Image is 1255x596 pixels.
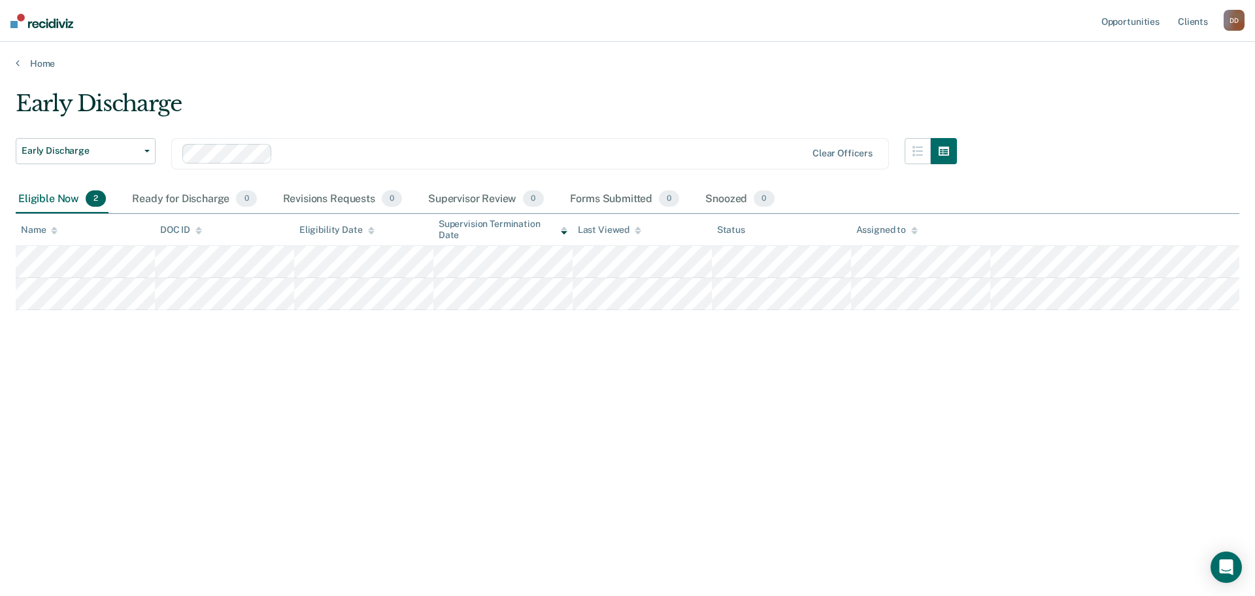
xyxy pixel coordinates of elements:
div: Supervision Termination Date [439,219,567,241]
div: Clear officers [812,148,873,159]
div: Ready for Discharge0 [129,185,259,214]
button: Early Discharge [16,138,156,164]
div: Status [717,224,745,236]
span: 0 [754,190,774,207]
div: Name [21,224,58,236]
div: Assigned to [856,224,918,236]
div: Last Viewed [578,224,641,236]
span: Early Discharge [22,145,139,156]
a: Home [16,58,1239,69]
div: Revisions Requests0 [280,185,405,214]
span: 0 [523,190,543,207]
div: Eligible Now2 [16,185,109,214]
div: Supervisor Review0 [426,185,546,214]
div: D D [1224,10,1245,31]
span: 0 [236,190,256,207]
div: Early Discharge [16,90,957,128]
div: Snoozed0 [703,185,777,214]
div: Open Intercom Messenger [1211,552,1242,583]
span: 0 [382,190,402,207]
span: 2 [86,190,106,207]
div: Forms Submitted0 [567,185,682,214]
div: DOC ID [160,224,202,236]
img: Recidiviz [10,14,73,28]
div: Eligibility Date [299,224,375,236]
span: 0 [659,190,679,207]
button: DD [1224,10,1245,31]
